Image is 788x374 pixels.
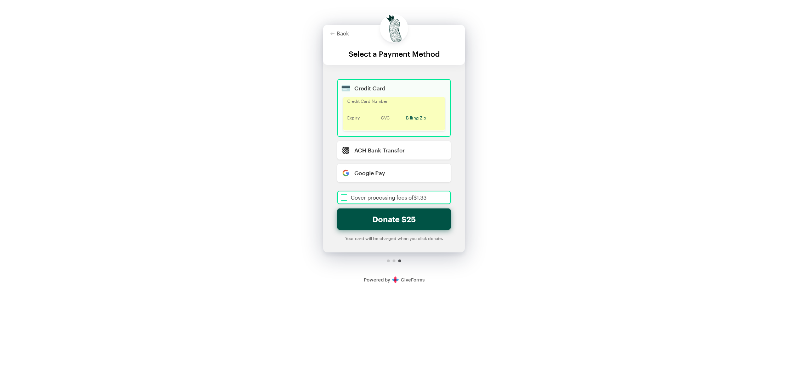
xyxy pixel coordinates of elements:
iframe: Secure postal code input frame [406,120,441,128]
div: Your card will be charged when you click donate. [337,235,451,241]
button: Donate $25 [337,208,451,230]
iframe: Secure expiration date input frame [347,120,373,128]
div: Select a Payment Method [330,50,458,58]
iframe: Secure card number input frame [347,103,441,112]
button: Back [330,30,349,36]
iframe: Secure CVC input frame [381,120,398,128]
div: Credit Card [354,85,445,91]
a: Secure DonationsPowered byGiveForms [364,277,424,283]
